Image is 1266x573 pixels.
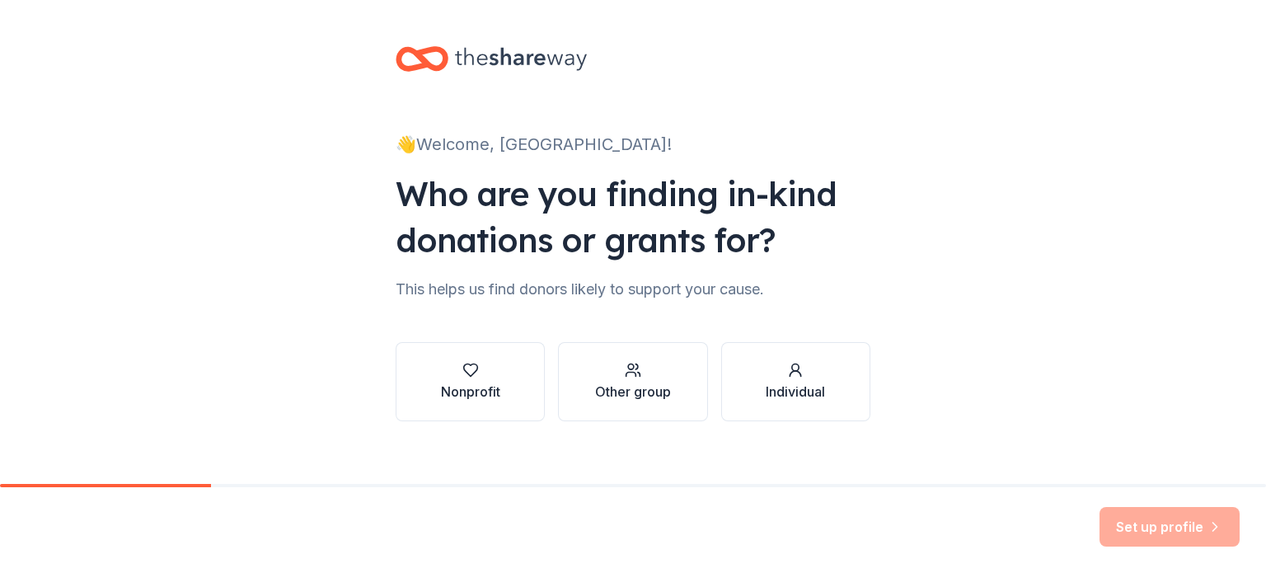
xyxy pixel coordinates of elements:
div: Other group [595,382,671,402]
button: Other group [558,342,707,421]
button: Nonprofit [396,342,545,421]
div: Nonprofit [441,382,500,402]
div: This helps us find donors likely to support your cause. [396,276,870,303]
button: Individual [721,342,870,421]
div: Who are you finding in-kind donations or grants for? [396,171,870,263]
div: 👋 Welcome, [GEOGRAPHIC_DATA]! [396,131,870,157]
div: Individual [766,382,825,402]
